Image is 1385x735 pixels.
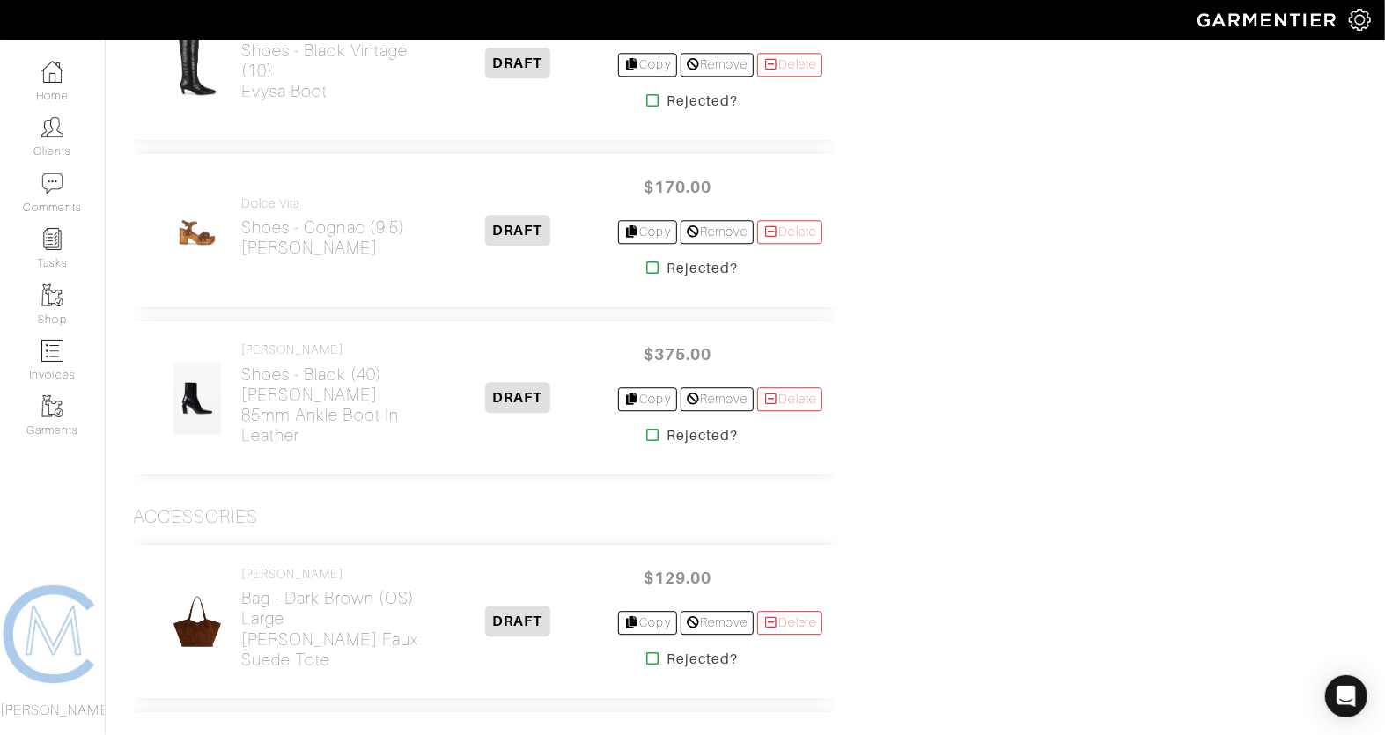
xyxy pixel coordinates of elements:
[667,649,738,670] strong: Rejected?
[241,217,405,258] h2: Shoes - Cognac (9.5) [PERSON_NAME]
[241,364,418,445] h2: Shoes - Black (40) [PERSON_NAME] 85mm Ankle Boot In Leather
[757,53,822,77] a: Delete
[667,91,738,112] strong: Rejected?
[241,40,418,101] h2: Shoes - Black Vintage (10) Evysa Boot
[173,584,221,658] img: 1hb4tLaVq26uwTLFym8uxx7g
[681,387,754,411] a: Remove
[41,284,63,306] img: garments-icon-b7da505a4dc4fd61783c78ac3ca0ef83fa9d6f193b1c9dc38574b1d14d53ca28.png
[667,258,738,279] strong: Rejected?
[618,387,677,411] a: Copy
[241,342,418,357] h4: [PERSON_NAME]
[757,220,822,244] a: Delete
[681,220,754,244] a: Remove
[1325,675,1367,717] div: Open Intercom Messenger
[175,194,219,268] img: fiVJkaopdJZ6UcnVb9Gfopbe
[133,506,259,528] h3: Accessories
[241,18,418,101] a: [PERSON_NAME] Shoes - Black Vintage (10)Evysa Boot
[41,116,63,138] img: clients-icon-6bae9207a08558b7cb47a8932f037763ab4055f8c8b6bfacd5dc20c3e0201464.png
[1189,4,1349,35] img: garmentier-logo-header-white-b43fb05a5012e4ada735d5af1a66efaba907eab6374d6393d1fbf88cb4ef424d.png
[485,215,549,246] span: DRAFT
[241,588,418,669] h2: Bag - Dark Brown (OS) Large [PERSON_NAME] Faux Suede Tote
[667,425,738,446] strong: Rejected?
[618,220,677,244] a: Copy
[485,382,549,413] span: DRAFT
[41,61,63,83] img: dashboard-icon-dbcd8f5a0b271acd01030246c82b418ddd0df26cd7fceb0bd07c9910d44c42f6.png
[485,606,549,636] span: DRAFT
[681,53,754,77] a: Remove
[681,611,754,635] a: Remove
[241,196,405,259] a: Dolce Vita Shoes - Cognac (9.5)[PERSON_NAME]
[173,361,223,435] img: T8tPQZXF7FcYa32VHawvTVhh
[241,196,405,211] h4: Dolce Vita
[618,611,677,635] a: Copy
[241,342,418,445] a: [PERSON_NAME] Shoes - Black (40)[PERSON_NAME] 85mm Ankle Boot In Leather
[1349,9,1371,31] img: gear-icon-white-bd11855cb880d31180b6d7d6211b90ccbf57a29d726f0c71d8c61bd08dd39cc2.png
[618,53,677,77] a: Copy
[174,26,219,100] img: i53BP7jpRqnxg6rF7Re5dDTe
[757,611,822,635] a: Delete
[41,173,63,195] img: comment-icon-a0a6a9ef722e966f86d9cbdc48e553b5cf19dbc54f86b18d962a5391bc8f6eb6.png
[41,228,63,250] img: reminder-icon-8004d30b9f0a5d33ae49ab947aed9ed385cf756f9e5892f1edd6e32f2345188e.png
[625,559,731,597] span: $129.00
[241,567,418,582] h4: [PERSON_NAME]
[625,335,731,373] span: $375.00
[41,395,63,417] img: garments-icon-b7da505a4dc4fd61783c78ac3ca0ef83fa9d6f193b1c9dc38574b1d14d53ca28.png
[485,48,549,78] span: DRAFT
[625,168,731,206] span: $170.00
[757,387,822,411] a: Delete
[41,340,63,362] img: orders-icon-0abe47150d42831381b5fb84f609e132dff9fe21cb692f30cb5eec754e2cba89.png
[241,567,418,670] a: [PERSON_NAME] Bag - Dark Brown (OS)Large [PERSON_NAME] Faux Suede Tote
